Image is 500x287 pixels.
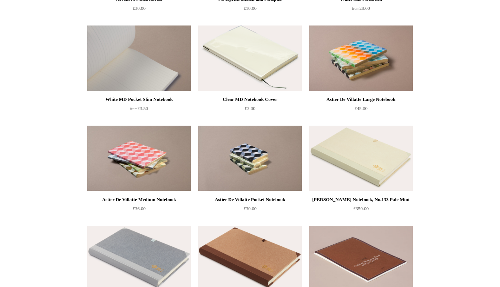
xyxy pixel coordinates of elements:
[198,95,302,125] a: Clear MD Notebook Cover £3.00
[245,106,255,111] span: £3.00
[309,195,413,225] a: [PERSON_NAME] Notebook, No.133 Pale Mint £350.00
[198,25,302,91] img: Clear MD Notebook Cover
[309,126,413,191] img: Steve Harrison Notebook, No.133 Pale Mint
[309,126,413,191] a: Steve Harrison Notebook, No.133 Pale Mint Steve Harrison Notebook, No.133 Pale Mint
[87,25,191,91] img: White MD Pocket Slim Notebook
[198,126,302,191] img: Astier De Villatte Pocket Notebook
[132,5,146,11] span: £30.00
[130,107,137,111] span: from
[200,195,300,204] div: Astier De Villatte Pocket Notebook
[311,95,411,104] div: Astier De Villatte Large Notebook
[311,195,411,204] div: [PERSON_NAME] Notebook, No.133 Pale Mint
[200,95,300,104] div: Clear MD Notebook Cover
[87,25,191,91] a: White MD Pocket Slim Notebook White MD Pocket Slim Notebook
[198,25,302,91] a: Clear MD Notebook Cover Clear MD Notebook Cover
[243,206,257,211] span: £30.00
[309,25,413,91] img: Astier De Villatte Large Notebook
[352,5,370,11] span: £8.00
[309,95,413,125] a: Astier De Villatte Large Notebook £45.00
[198,126,302,191] a: Astier De Villatte Pocket Notebook Astier De Villatte Pocket Notebook
[309,25,413,91] a: Astier De Villatte Large Notebook Astier De Villatte Large Notebook
[243,5,257,11] span: £10.00
[87,195,191,225] a: Astier De Villatte Medium Notebook £36.00
[87,95,191,125] a: White MD Pocket Slim Notebook from£3.50
[198,195,302,225] a: Astier De Villatte Pocket Notebook £30.00
[352,7,359,11] span: from
[132,206,146,211] span: £36.00
[130,106,148,111] span: £3.50
[87,126,191,191] a: Astier De Villatte Medium Notebook Astier De Villatte Medium Notebook
[89,195,189,204] div: Astier De Villatte Medium Notebook
[354,106,368,111] span: £45.00
[353,206,369,211] span: £350.00
[87,126,191,191] img: Astier De Villatte Medium Notebook
[89,95,189,104] div: White MD Pocket Slim Notebook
